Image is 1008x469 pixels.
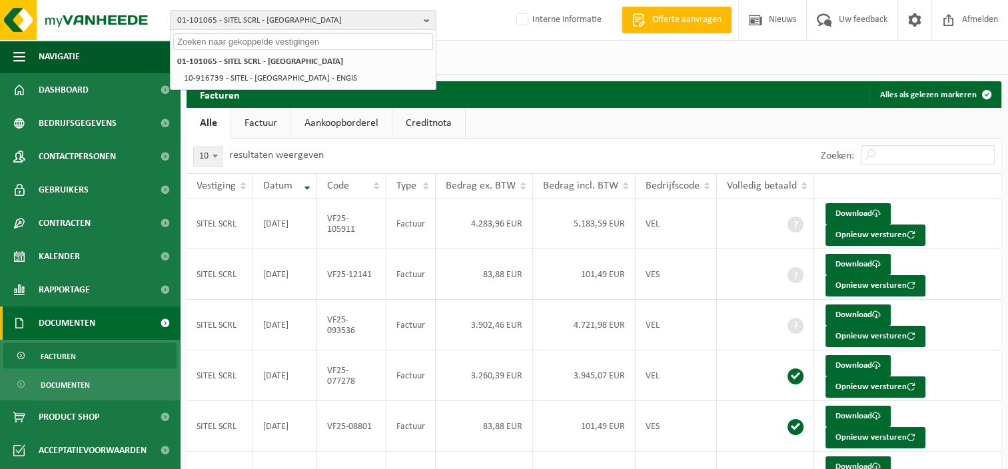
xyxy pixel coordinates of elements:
button: Opnieuw versturen [825,225,925,246]
td: [DATE] [253,249,317,300]
a: Offerte aanvragen [622,7,732,33]
a: Alle [187,108,231,139]
td: Factuur [386,350,436,401]
a: Documenten [3,372,177,397]
span: Vestiging [197,181,236,191]
span: Offerte aanvragen [649,13,725,27]
td: 83,88 EUR [436,249,533,300]
span: 10 [193,147,223,167]
td: SITEL SCRL [187,249,253,300]
button: Opnieuw versturen [825,326,925,347]
span: Dashboard [39,73,89,107]
td: 101,49 EUR [533,401,636,452]
td: VF25-077278 [317,350,387,401]
input: Zoeken naar gekoppelde vestigingen [173,33,433,50]
td: [DATE] [253,350,317,401]
h2: Facturen [187,81,253,107]
td: 83,88 EUR [436,401,533,452]
strong: 01-101065 - SITEL SCRL - [GEOGRAPHIC_DATA] [177,57,343,66]
td: SITEL SCRL [187,300,253,350]
td: SITEL SCRL [187,199,253,249]
span: Contracten [39,207,91,240]
span: Bedrag incl. BTW [543,181,618,191]
td: 3.902,46 EUR [436,300,533,350]
a: Download [825,406,891,427]
a: Facturen [3,343,177,368]
span: Navigatie [39,40,80,73]
td: VEL [636,300,717,350]
span: Documenten [41,372,90,398]
button: Opnieuw versturen [825,275,925,296]
td: 4.721,98 EUR [533,300,636,350]
td: VF25-12141 [317,249,387,300]
td: SITEL SCRL [187,350,253,401]
span: 10 [194,147,222,166]
span: Rapportage [39,273,90,306]
label: Interne informatie [514,10,602,30]
a: Download [825,254,891,275]
td: VF25-08801 [317,401,387,452]
span: Acceptatievoorwaarden [39,434,147,467]
td: 101,49 EUR [533,249,636,300]
li: 10-916739 - SITEL - [GEOGRAPHIC_DATA] - ENGIS [180,70,433,87]
span: Contactpersonen [39,140,116,173]
td: Factuur [386,401,436,452]
td: VES [636,249,717,300]
button: Opnieuw versturen [825,427,925,448]
span: Type [396,181,416,191]
td: VEL [636,199,717,249]
span: Bedrijfsgegevens [39,107,117,140]
span: 01-101065 - SITEL SCRL - [GEOGRAPHIC_DATA] [177,11,418,31]
td: VF25-093536 [317,300,387,350]
span: Product Shop [39,400,99,434]
td: 5.183,59 EUR [533,199,636,249]
a: Download [825,355,891,376]
td: VEL [636,350,717,401]
td: Factuur [386,199,436,249]
span: Kalender [39,240,80,273]
td: [DATE] [253,401,317,452]
button: Alles als gelezen markeren [869,81,1000,108]
td: SITEL SCRL [187,401,253,452]
td: 4.283,96 EUR [436,199,533,249]
span: Facturen [41,344,76,369]
span: Gebruikers [39,173,89,207]
button: 01-101065 - SITEL SCRL - [GEOGRAPHIC_DATA] [170,10,436,30]
td: 3.260,39 EUR [436,350,533,401]
button: Opnieuw versturen [825,376,925,398]
a: Creditnota [392,108,465,139]
td: VF25-105911 [317,199,387,249]
td: [DATE] [253,199,317,249]
td: [DATE] [253,300,317,350]
span: Code [327,181,349,191]
label: resultaten weergeven [229,150,324,161]
span: Documenten [39,306,95,340]
a: Factuur [231,108,290,139]
span: Datum [263,181,292,191]
span: Bedrag ex. BTW [446,181,516,191]
a: Download [825,203,891,225]
span: Volledig betaald [727,181,797,191]
td: 3.945,07 EUR [533,350,636,401]
td: Factuur [386,249,436,300]
a: Aankoopborderel [291,108,392,139]
td: VES [636,401,717,452]
td: Factuur [386,300,436,350]
label: Zoeken: [821,151,854,161]
a: Download [825,304,891,326]
span: Bedrijfscode [646,181,700,191]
